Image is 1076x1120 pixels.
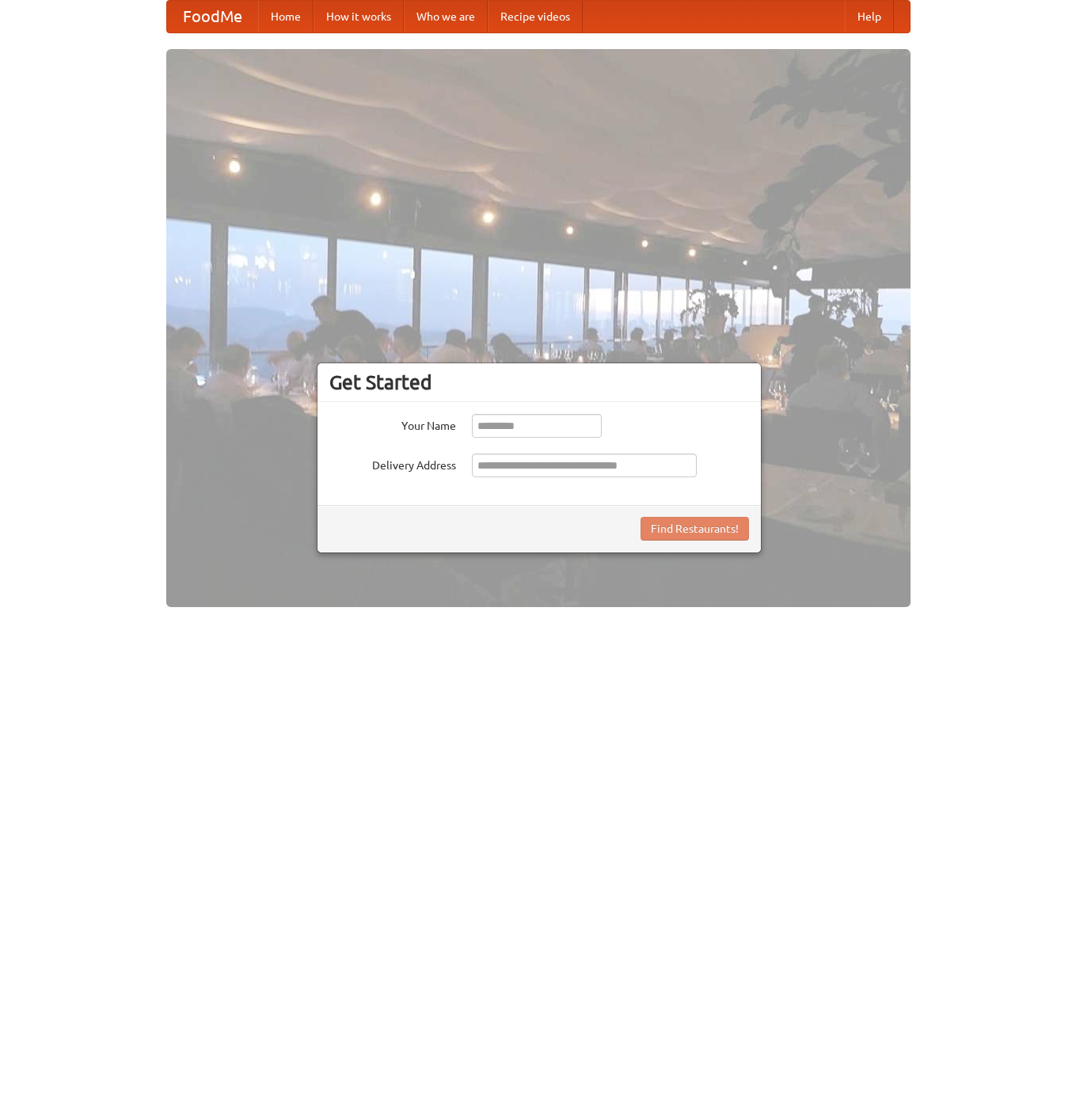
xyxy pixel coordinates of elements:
[641,517,749,541] button: Find Restaurants!
[845,1,894,32] a: Help
[258,1,314,32] a: Home
[329,454,456,473] label: Delivery Address
[488,1,583,32] a: Recipe videos
[329,414,456,434] label: Your Name
[329,370,749,394] h3: Get Started
[314,1,404,32] a: How it works
[167,1,258,32] a: FoodMe
[404,1,488,32] a: Who we are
